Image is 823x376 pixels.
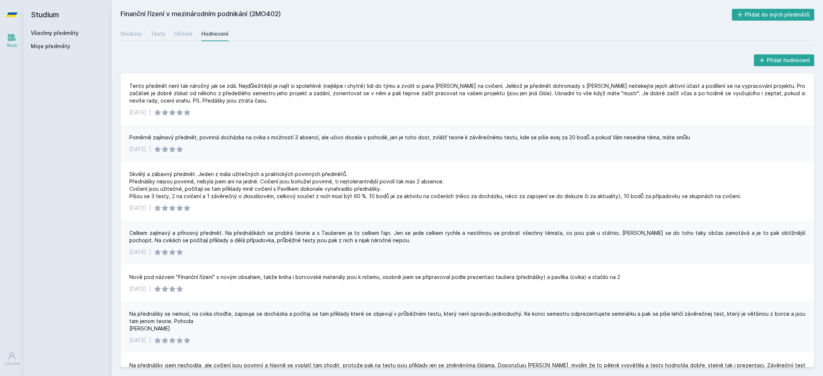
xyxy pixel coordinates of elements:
[201,26,229,41] a: Hodnocení
[129,273,620,281] div: Nově pod názvem "FInanční řízení" s novým obsahem, takže kniha i borcovské materiály jsou k ničem...
[129,310,805,332] div: Na přednášky se nemusí, na cvika choďte, zapisuje se docházka a počítaj se tam příklady které se ...
[121,26,142,41] a: Soubory
[149,109,151,116] div: |
[149,146,151,153] div: |
[149,285,151,293] div: |
[149,204,151,212] div: |
[7,43,17,48] div: Study
[31,43,70,50] span: Moje předměty
[121,30,142,37] div: Soubory
[1,348,22,370] a: Uživatel
[129,204,146,212] div: [DATE]
[129,109,146,116] div: [DATE]
[129,229,805,244] div: Celkem zajímavý a přínosný předmět. Na přednáškách se probírá teorie a s Taušerem je to celkem fa...
[149,248,151,256] div: |
[732,9,815,21] button: Přidat do mých předmětů
[151,26,165,41] a: Testy
[129,248,146,256] div: [DATE]
[754,54,815,66] button: Přidat hodnocení
[174,30,193,37] div: Učitelé
[121,9,732,21] h2: Finanční řízení v mezinárodním podnikání (2MO402)
[129,134,690,141] div: Poměrně zajímavý předmět, povinná docházka na cvika s možností 3 absencí, ale učivo docela v poho...
[129,171,741,200] div: Skvělý a zábavný předmět. Jeden z mála užitečných a praktických povinných předmětů. Přednášky nej...
[201,30,229,37] div: Hodnocení
[151,30,165,37] div: Testy
[129,337,146,344] div: [DATE]
[129,285,146,293] div: [DATE]
[149,337,151,344] div: |
[31,30,79,36] a: Všechny předměty
[1,29,22,52] a: Study
[4,361,19,366] div: Uživatel
[129,82,805,104] div: Tento předmět není tak náročný jak se zdá. Nejdůležitější je najít si spolehlivé (nejlépe i chytr...
[174,26,193,41] a: Učitelé
[129,146,146,153] div: [DATE]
